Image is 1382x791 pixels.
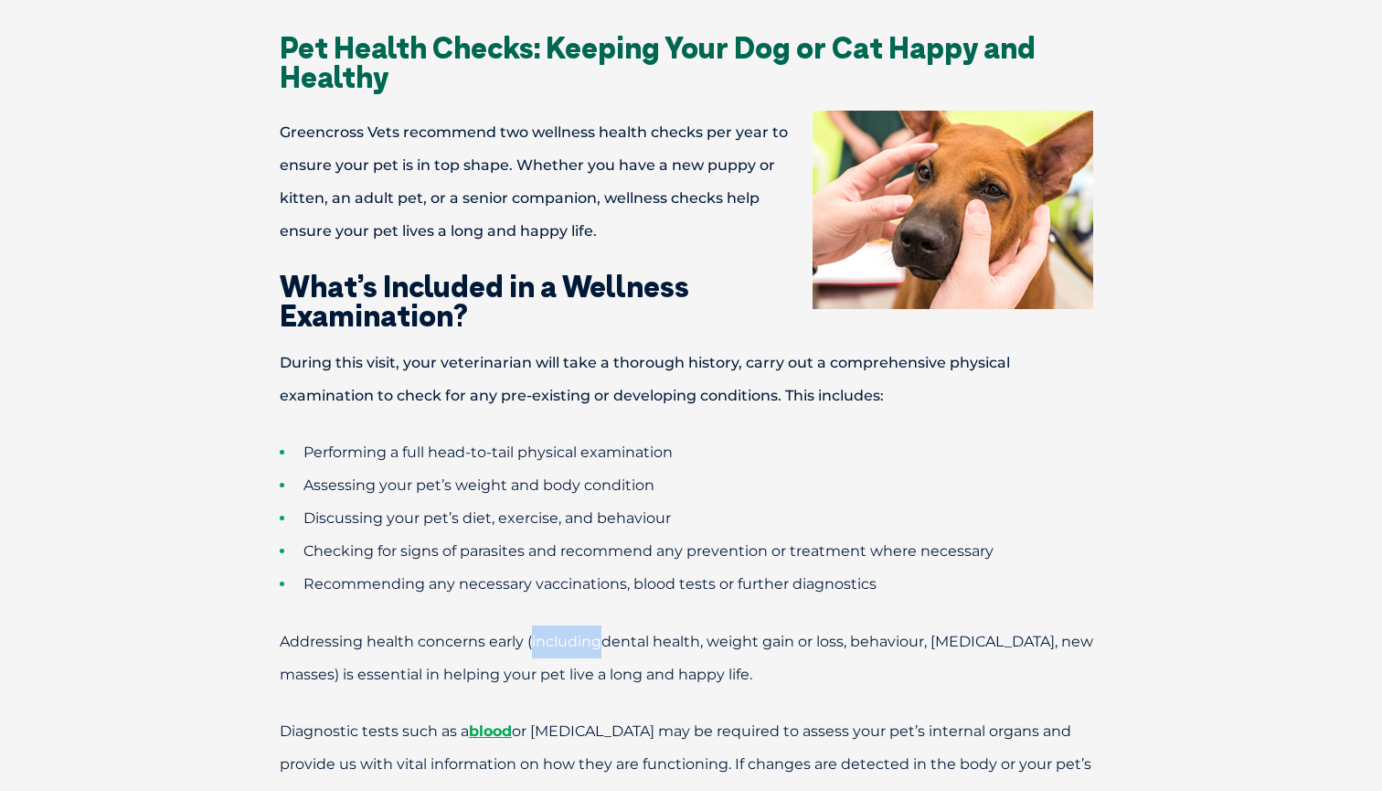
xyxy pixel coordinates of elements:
span: Checking for signs of parasites and recommend any prevention or treatment where necessary [303,542,994,560]
h2: What’s Included in a Wellness Examination? [216,272,1166,330]
a: blood [469,722,512,740]
p: During this visit, your veterinarian will take a thorough history, carry out a comprehensive phys... [216,347,1166,412]
span: Discussing your pet’s diet, exercise, and behaviour [303,509,671,527]
span: Performing a full head-to-tail physical examination [303,444,673,461]
span: Pet Health Checks: Keeping Your Dog or Cat Happy and Healthy [280,29,1036,95]
span: Recommending any necessary vaccinations, blood tests or further diagnostics [303,575,877,593]
span: Assessing your pet’s weight and body condition [303,476,654,494]
p: Greencross Vets recommend two wellness health checks per year to ensure your pet is in top shape.... [216,116,1166,248]
button: Search [1346,83,1365,102]
span: dental health, weight gain or loss, behaviour, [MEDICAL_DATA], new masses) is essential in helpin... [280,633,1093,683]
span: Addressing health concerns early (including [280,633,601,650]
